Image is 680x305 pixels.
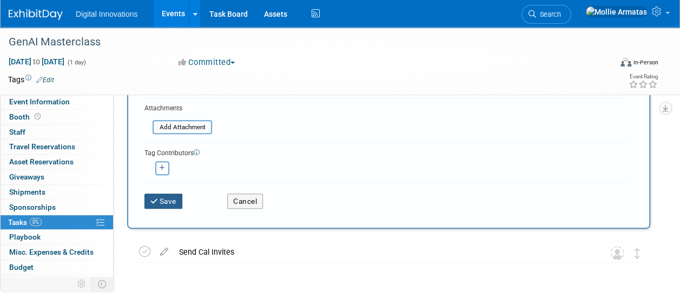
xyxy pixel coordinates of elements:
span: Booth [9,112,43,121]
a: Booth [1,110,113,124]
span: Giveaways [9,173,44,181]
a: Edit [36,76,54,84]
img: Unassigned [610,246,624,260]
div: Tag Contributors [144,147,625,158]
a: Asset Reservations [1,155,113,169]
a: Misc. Expenses & Credits [1,245,113,260]
div: Attachments [144,104,212,113]
img: ExhibitDay [9,9,63,20]
a: Playbook [1,230,113,244]
img: Format-Inperson.png [620,58,631,67]
a: Budget [1,260,113,275]
span: Shipments [9,188,45,196]
a: edit [155,247,174,257]
a: Search [521,5,571,24]
i: Move task [635,248,640,258]
td: Personalize Event Tab Strip [72,277,91,291]
span: Staff [9,128,25,136]
span: Booth not reserved yet [32,112,43,121]
button: Save [144,194,182,209]
td: Tags [8,74,54,85]
div: Event Rating [629,74,658,79]
a: Event Information [1,95,113,109]
span: Travel Reservations [9,142,75,151]
div: GenAI Masterclass [5,32,603,52]
a: Sponsorships [1,200,113,215]
div: Send Cal Invites [174,243,589,261]
span: [DATE] [DATE] [8,57,65,67]
span: Asset Reservations [9,157,74,166]
span: Misc. Expenses & Credits [9,248,94,256]
td: Toggle Event Tabs [91,277,114,291]
span: (1 day) [67,59,86,66]
span: Digital Innovations [76,10,137,18]
div: Event Format [564,56,658,72]
img: Mollie Armatas [585,6,648,18]
span: Sponsorships [9,203,56,211]
a: Shipments [1,185,113,200]
span: Search [536,10,561,18]
a: Travel Reservations [1,140,113,154]
button: Committed [175,57,239,68]
span: Event Information [9,97,70,106]
span: to [31,57,42,66]
span: Playbook [9,233,41,241]
a: Staff [1,125,113,140]
a: Giveaways [1,170,113,184]
body: Rich Text Area. Press ALT-0 for help. [6,4,473,15]
span: 0% [30,218,42,226]
span: Budget [9,263,34,271]
button: Cancel [227,194,263,209]
a: Tasks0% [1,215,113,230]
div: In-Person [633,58,658,67]
span: Tasks [8,218,42,227]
